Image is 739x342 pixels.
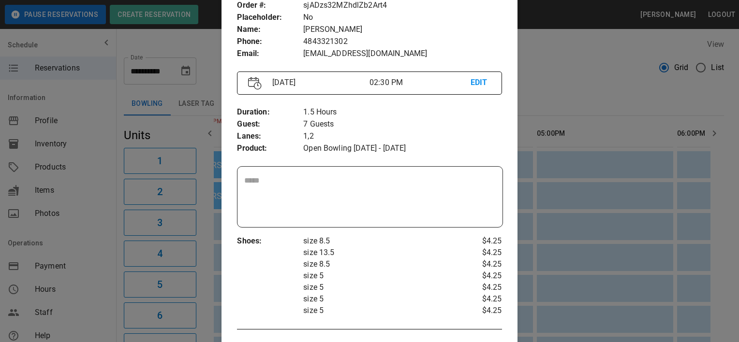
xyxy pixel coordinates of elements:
[237,48,303,60] p: Email :
[458,305,502,316] p: $4.25
[303,247,458,258] p: size 13.5
[237,130,303,142] p: Lanes :
[458,258,502,270] p: $4.25
[458,282,502,293] p: $4.25
[237,142,303,155] p: Product :
[303,36,502,48] p: 4843321302
[369,77,471,88] p: 02:30 PM
[237,36,303,48] p: Phone :
[471,77,491,89] p: EDIT
[237,24,303,36] p: Name :
[268,77,369,88] p: [DATE]
[237,235,303,247] p: Shoes :
[303,258,458,270] p: size 8.5
[303,270,458,282] p: size 5
[303,235,458,247] p: size 8.5
[458,270,502,282] p: $4.25
[458,293,502,305] p: $4.25
[303,24,502,36] p: [PERSON_NAME]
[303,130,502,142] p: 1,2
[303,142,502,155] p: Open Bowling [DATE] - [DATE]
[458,247,502,258] p: $4.25
[303,106,502,118] p: 1.5 Hours
[248,77,262,90] img: Vector
[303,12,502,24] p: No
[303,282,458,293] p: size 5
[237,106,303,118] p: Duration :
[458,235,502,247] p: $4.25
[237,118,303,130] p: Guest :
[303,118,502,130] p: 7 Guests
[303,293,458,305] p: size 5
[303,48,502,60] p: [EMAIL_ADDRESS][DOMAIN_NAME]
[237,12,303,24] p: Placeholder :
[303,305,458,316] p: size 5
